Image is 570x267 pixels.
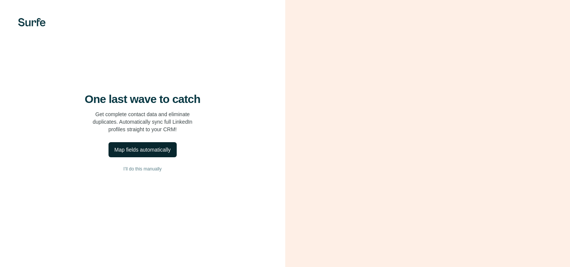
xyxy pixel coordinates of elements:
[18,18,46,26] img: Surfe's logo
[124,166,162,172] span: I’ll do this manually
[85,92,200,106] h4: One last wave to catch
[93,110,193,133] p: Get complete contact data and eliminate duplicates. Automatically sync full LinkedIn profiles str...
[108,142,177,157] button: Map fields automatically
[115,146,171,153] div: Map fields automatically
[15,163,270,175] button: I’ll do this manually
